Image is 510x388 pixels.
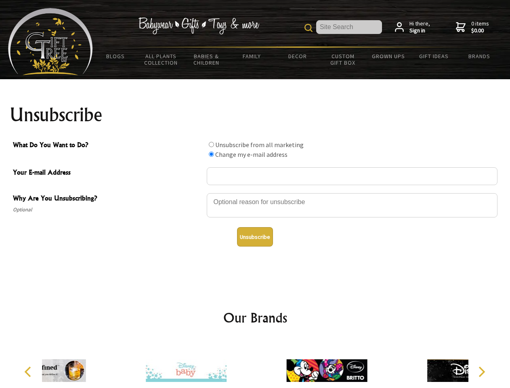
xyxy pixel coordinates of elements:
strong: $0.00 [471,27,489,34]
input: What Do You Want to Do? [209,152,214,157]
a: Hi there,Sign in [395,20,430,34]
h2: Our Brands [16,308,494,327]
button: Unsubscribe [237,227,273,247]
a: Brands [457,48,502,65]
input: What Do You Want to Do? [209,142,214,147]
img: product search [304,24,313,32]
a: All Plants Collection [139,48,184,71]
a: BLOGS [93,48,139,65]
label: Unsubscribe from all marketing [215,141,304,149]
input: Site Search [316,20,382,34]
a: Grown Ups [365,48,411,65]
a: Family [229,48,275,65]
span: Your E-mail Address [13,167,203,179]
a: Gift Ideas [411,48,457,65]
span: What Do You Want to Do? [13,140,203,152]
strong: Sign in [409,27,430,34]
span: 0 items [471,20,489,34]
h1: Unsubscribe [10,105,501,124]
a: Custom Gift Box [320,48,366,71]
button: Previous [20,363,38,381]
img: Babyware - Gifts - Toys and more... [8,8,93,75]
span: Hi there, [409,20,430,34]
button: Next [472,363,490,381]
span: Why Are You Unsubscribing? [13,193,203,205]
span: Optional [13,205,203,215]
a: Babies & Children [184,48,229,71]
label: Change my e-mail address [215,150,288,158]
textarea: Why Are You Unsubscribing? [207,193,497,217]
a: Decor [275,48,320,65]
a: 0 items$0.00 [456,20,489,34]
input: Your E-mail Address [207,167,497,185]
img: Babywear - Gifts - Toys & more [138,17,259,34]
